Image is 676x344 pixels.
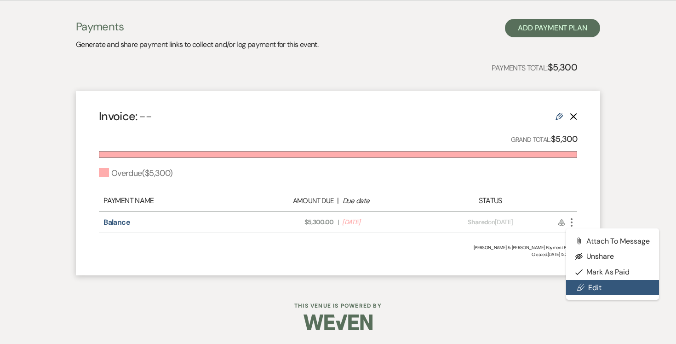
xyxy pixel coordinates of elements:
p: Generate and share payment links to collect and/or log payment for this event. [76,39,318,51]
div: Overdue ( $5,300 ) [99,167,172,180]
a: Balance [103,217,130,227]
span: -- [139,109,152,124]
span: Created: [DATE] 12:39 PM [99,251,577,258]
strong: $5,300 [548,61,577,73]
div: Payment Name [103,195,244,206]
span: [DATE] [342,217,427,227]
strong: $5,300 [551,134,577,145]
div: on [DATE] [432,217,549,227]
span: Shared [468,218,488,226]
button: Unshare [566,249,659,264]
div: [PERSON_NAME] & [PERSON_NAME] Payment Plan #1 [99,244,577,251]
div: Due date [343,196,427,206]
img: Weven Logo [304,306,372,338]
div: Status [432,195,549,206]
h3: Payments [76,19,318,35]
div: Amount Due [249,196,333,206]
span: | [338,217,338,227]
a: Edit [566,280,659,296]
div: | [244,195,432,206]
span: $5,300.00 [249,217,334,227]
button: Add Payment Plan [505,19,600,37]
p: Grand Total: [511,133,578,146]
button: Attach to Message [566,233,659,249]
h4: Invoice: [99,108,152,124]
button: Mark as Paid [566,264,659,280]
p: Payments Total: [492,60,577,75]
